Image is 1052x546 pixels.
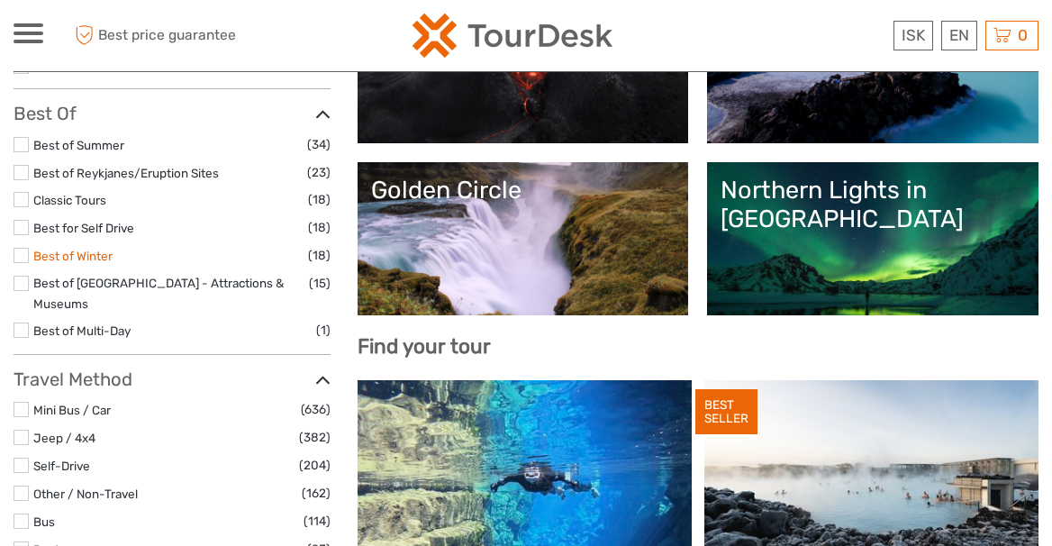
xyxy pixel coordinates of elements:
[33,323,131,338] a: Best of Multi-Day
[308,217,331,238] span: (18)
[302,483,331,504] span: (162)
[33,459,90,473] a: Self-Drive
[299,455,331,476] span: (204)
[1015,26,1030,44] span: 0
[33,166,219,180] a: Best of Reykjanes/Eruption Sites
[308,245,331,266] span: (18)
[33,487,138,501] a: Other / Non-Travel
[33,138,124,152] a: Best of Summer
[33,193,106,207] a: Classic Tours
[304,511,331,532] span: (114)
[371,176,676,205] div: Golden Circle
[207,28,229,50] button: Open LiveChat chat widget
[721,176,1025,302] a: Northern Lights in [GEOGRAPHIC_DATA]
[902,26,925,44] span: ISK
[695,389,757,434] div: BEST SELLER
[25,32,204,46] p: We're away right now. Please check back later!
[371,176,676,302] a: Golden Circle
[308,189,331,210] span: (18)
[301,399,331,420] span: (636)
[14,369,331,390] h3: Travel Method
[299,427,331,448] span: (382)
[307,162,331,183] span: (23)
[33,276,284,311] a: Best of [GEOGRAPHIC_DATA] - Attractions & Museums
[33,514,55,529] a: Bus
[721,176,1025,234] div: Northern Lights in [GEOGRAPHIC_DATA]
[70,21,270,50] span: Best price guarantee
[316,320,331,341] span: (1)
[14,103,331,124] h3: Best Of
[307,134,331,155] span: (34)
[33,431,95,445] a: Jeep / 4x4
[941,21,977,50] div: EN
[413,14,612,58] img: 120-15d4194f-c635-41b9-a512-a3cb382bfb57_logo_small.png
[33,221,134,235] a: Best for Self Drive
[358,334,491,359] b: Find your tour
[33,249,113,263] a: Best of Winter
[33,403,111,417] a: Mini Bus / Car
[309,273,331,294] span: (15)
